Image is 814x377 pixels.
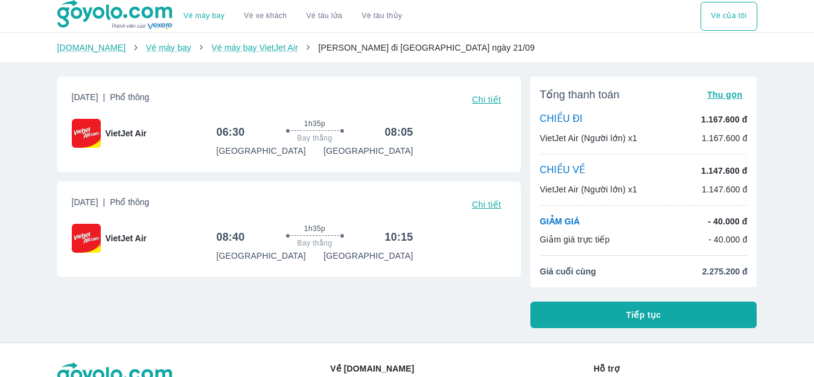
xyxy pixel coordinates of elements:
[626,309,661,321] span: Tiếp tục
[702,132,748,144] p: 1.167.600 đ
[318,43,535,52] span: [PERSON_NAME] đi [GEOGRAPHIC_DATA] ngày 21/09
[323,145,413,157] p: [GEOGRAPHIC_DATA]
[297,133,332,143] span: Bay thẳng
[106,127,147,139] span: VietJet Air
[702,183,748,195] p: 1.147.600 đ
[701,165,747,177] p: 1.147.600 đ
[385,125,413,139] h6: 08:05
[174,2,412,31] div: choose transportation mode
[467,196,506,213] button: Chi tiết
[540,164,586,177] p: CHIỀU VỀ
[594,363,757,375] p: Hỗ trợ
[352,2,412,31] button: Vé tàu thủy
[110,92,149,102] span: Phổ thông
[72,196,150,213] span: [DATE]
[540,215,580,227] p: GIẢM GIÁ
[217,125,245,139] h6: 06:30
[244,11,287,21] a: Vé xe khách
[57,42,757,54] nav: breadcrumb
[540,183,637,195] p: VietJet Air (Người lớn) x1
[467,91,506,108] button: Chi tiết
[330,363,437,375] p: Về [DOMAIN_NAME]
[707,90,743,100] span: Thu gọn
[701,2,757,31] button: Vé của tôi
[183,11,224,21] a: Vé máy bay
[57,43,126,52] a: [DOMAIN_NAME]
[702,86,748,103] button: Thu gọn
[110,197,149,207] span: Phổ thông
[217,230,245,244] h6: 08:40
[304,224,325,233] span: 1h35p
[701,113,747,125] p: 1.167.600 đ
[385,230,413,244] h6: 10:15
[304,119,325,128] span: 1h35p
[540,265,596,277] span: Giá cuối cùng
[708,233,748,246] p: - 40.000 đ
[530,302,757,328] button: Tiếp tục
[217,145,306,157] p: [GEOGRAPHIC_DATA]
[540,233,610,246] p: Giảm giá trực tiếp
[708,215,747,227] p: - 40.000 đ
[702,265,748,277] span: 2.275.200 đ
[297,238,332,248] span: Bay thẳng
[472,95,501,104] span: Chi tiết
[297,2,352,31] a: Vé tàu lửa
[472,200,501,209] span: Chi tiết
[217,250,306,262] p: [GEOGRAPHIC_DATA]
[103,197,106,207] span: |
[701,2,757,31] div: choose transportation mode
[540,113,583,126] p: CHIỀU ĐI
[540,87,620,102] span: Tổng thanh toán
[72,91,150,108] span: [DATE]
[540,132,637,144] p: VietJet Air (Người lớn) x1
[211,43,297,52] a: Vé máy bay VietJet Air
[323,250,413,262] p: [GEOGRAPHIC_DATA]
[106,232,147,244] span: VietJet Air
[146,43,191,52] a: Vé máy bay
[103,92,106,102] span: |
